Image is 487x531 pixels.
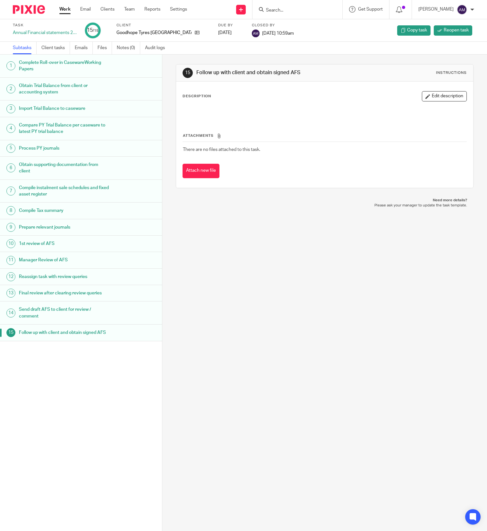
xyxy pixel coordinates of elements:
p: Please ask your manager to update the task template. [182,203,467,208]
img: svg%3E [457,4,467,15]
a: Reports [144,6,160,13]
div: 7 [6,187,15,196]
span: Copy task [407,27,427,33]
button: Edit description [422,91,467,101]
div: 15 [6,328,15,337]
div: 15 [183,68,193,78]
div: 3 [6,104,15,113]
h1: Reassign task with review queries [19,272,110,282]
a: Reopen task [434,25,472,36]
div: 4 [6,124,15,133]
a: Audit logs [145,42,170,54]
h1: Compare PY Trial Balance per caseware to latest PY trial balance [19,120,110,137]
h1: Prepare relevant journals [19,222,110,232]
h1: Follow up with client and obtain signed AFS [19,328,110,337]
p: [PERSON_NAME] [418,6,454,13]
h1: Obtain supporting documentation from client [19,160,110,176]
span: There are no files attached to this task. [183,147,260,152]
h1: Complete Roll-over in CasewareWorking Papers [19,58,110,74]
div: 8 [6,206,15,215]
h1: Compile instalment sale schedules and fixed asset register [19,183,110,199]
div: 9 [6,223,15,232]
a: Team [124,6,135,13]
p: Description [183,94,211,99]
h1: Obtain Trial Balance from client or accounting system [19,81,110,97]
div: 2 [6,84,15,93]
div: 11 [6,256,15,265]
a: Notes (0) [117,42,140,54]
img: svg%3E [252,30,260,37]
p: Need more details? [182,198,467,203]
a: Work [59,6,71,13]
span: [DATE] 10:59am [262,31,294,35]
p: Goodhope Tyres [GEOGRAPHIC_DATA] CC [116,30,192,36]
div: [DATE] [218,30,244,36]
div: 14 [6,309,15,318]
div: 6 [6,163,15,172]
a: Client tasks [41,42,70,54]
label: Closed by [252,23,294,28]
button: Attach new file [183,164,219,178]
h1: Import Trial Balance to caseware [19,104,110,113]
span: Attachments [183,134,214,137]
div: Annual Financial statements 2025 [13,30,77,36]
input: Search [265,8,323,13]
a: Settings [170,6,187,13]
div: 10 [6,239,15,248]
span: Get Support [358,7,383,12]
a: Clients [100,6,115,13]
div: 13 [6,289,15,298]
img: Pixie [13,5,45,14]
h1: Follow up with client and obtain signed AFS [196,69,338,76]
h1: Compile Tax summary [19,206,110,215]
a: Email [80,6,91,13]
h1: Process PY journals [19,144,110,153]
h1: Send draft AFS to client for review / comment [19,305,110,321]
h1: Final review after clearing review queries [19,288,110,298]
label: Task [13,23,77,28]
a: Emails [75,42,93,54]
a: Subtasks [13,42,37,54]
div: 1 [6,61,15,70]
h1: 1st review of AFS [19,239,110,248]
div: 12 [6,272,15,281]
div: 5 [6,144,15,153]
a: Files [98,42,112,54]
span: Reopen task [444,27,469,33]
a: Copy task [397,25,431,36]
div: 15 [87,27,98,34]
label: Client [116,23,210,28]
small: /15 [93,29,98,32]
h1: Manager Review of AFS [19,255,110,265]
div: Instructions [436,70,467,75]
label: Due by [218,23,244,28]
